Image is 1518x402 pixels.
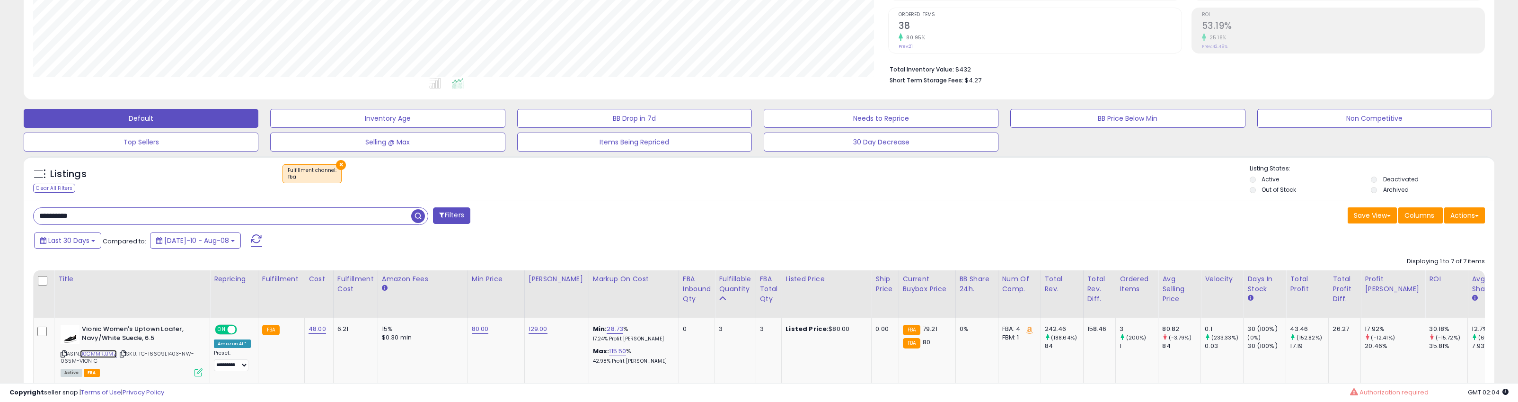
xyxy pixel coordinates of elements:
small: (200%) [1126,334,1147,341]
div: Fulfillment [262,274,300,284]
button: Non Competitive [1257,109,1492,128]
div: Num of Comp. [1002,274,1037,294]
div: 20.46% [1365,342,1425,350]
div: 0.00 [875,325,891,333]
span: 2025-09-8 02:04 GMT [1468,388,1509,397]
b: Max: [593,347,609,356]
small: (152.82%) [1297,334,1322,341]
div: $80.00 [785,325,864,333]
div: Repricing [214,274,254,284]
div: 43.46 [1290,325,1328,333]
span: ROI [1202,12,1484,18]
div: 26.27 [1333,325,1353,333]
div: 12.7% [1472,325,1510,333]
b: Total Inventory Value: [890,65,954,73]
a: B0CMMRJJMZ [80,350,117,358]
button: Selling @ Max [270,133,505,152]
b: Min: [593,324,607,333]
div: Preset: [214,350,251,371]
button: Filters [433,207,470,224]
button: Items Being Repriced [517,133,752,152]
div: Profit [PERSON_NAME] [1365,274,1421,294]
div: Fulfillment Cost [337,274,374,294]
small: 25.18% [1206,34,1227,41]
label: Deactivated [1383,175,1419,183]
div: 15% [382,325,460,333]
div: Current Buybox Price [903,274,952,294]
div: Amazon AI * [214,339,251,348]
span: FBA [84,369,100,377]
button: 30 Day Decrease [764,133,998,152]
div: Amazon Fees [382,274,464,284]
small: FBA [262,325,280,335]
div: 0 [683,325,708,333]
span: [DATE]-10 - Aug-08 [164,236,229,245]
div: 3 [760,325,775,333]
span: 80 [923,338,930,347]
div: % [593,325,671,342]
div: FBM: 1 [1002,333,1033,342]
small: (233.33%) [1211,334,1238,341]
small: FBA [903,338,920,348]
small: FBA [903,325,920,335]
div: 0% [960,325,991,333]
div: 0.1 [1205,325,1243,333]
div: 84 [1045,342,1083,350]
span: 79.21 [923,324,937,333]
button: Inventory Age [270,109,505,128]
div: Total Profit Diff. [1333,274,1357,304]
span: Columns [1404,211,1434,220]
li: $432 [890,63,1478,74]
small: (-12.41%) [1371,334,1394,341]
div: Ordered Items [1120,274,1154,294]
button: Last 30 Days [34,232,101,249]
div: 3 [1120,325,1158,333]
small: Days In Stock. [1247,294,1253,303]
span: ON [216,326,228,334]
div: 17.92% [1365,325,1425,333]
button: BB Price Below Min [1010,109,1245,128]
div: Fulfillable Quantity [719,274,751,294]
div: fba [288,174,336,180]
div: 80.82 [1162,325,1200,333]
span: Compared to: [103,237,146,246]
div: Markup on Cost [593,274,675,284]
div: Days In Stock [1247,274,1282,294]
span: $4.27 [965,76,981,85]
div: FBA Total Qty [760,274,778,304]
small: Prev: 42.49% [1202,44,1227,49]
b: Listed Price: [785,324,829,333]
span: Last 30 Days [48,236,89,245]
div: 84 [1162,342,1200,350]
b: Vionic Women's Uptown Loafer, Navy/White Suede, 6.5 [82,325,197,345]
div: seller snap | | [9,388,164,397]
small: (60.15%) [1478,334,1501,341]
small: Prev: 21 [899,44,913,49]
div: % [593,347,671,365]
div: Total Profit [1290,274,1324,294]
small: Avg BB Share. [1472,294,1477,303]
button: Top Sellers [24,133,258,152]
p: 17.24% Profit [PERSON_NAME] [593,336,671,342]
div: $0.30 min [382,333,460,342]
div: Total Rev. [1045,274,1079,294]
div: Cost [309,274,329,284]
div: ASIN: [61,325,203,375]
b: Short Term Storage Fees: [890,76,963,84]
button: Needs to Reprice [764,109,998,128]
div: Total Rev. Diff. [1087,274,1112,304]
button: × [336,160,346,170]
div: Min Price [472,274,521,284]
small: (-15.72%) [1436,334,1460,341]
a: Privacy Policy [123,388,164,397]
div: Avg BB Share [1472,274,1506,294]
div: BB Share 24h. [960,274,994,294]
div: 30.18% [1429,325,1467,333]
span: OFF [236,326,251,334]
div: 35.81% [1429,342,1467,350]
h2: 38 [899,20,1181,33]
div: Avg Selling Price [1162,274,1197,304]
label: Archived [1383,186,1409,194]
a: 28.73 [607,324,623,334]
div: 7.93% [1472,342,1510,350]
